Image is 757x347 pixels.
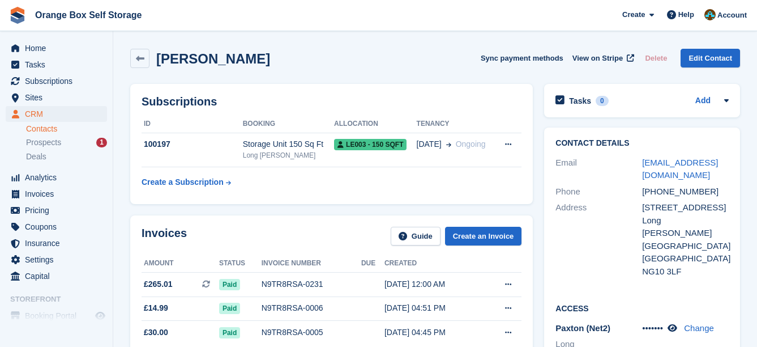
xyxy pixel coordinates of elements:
div: Create a Subscription [142,176,224,188]
div: [STREET_ADDRESS] [642,201,729,214]
span: Paid [219,327,240,338]
span: CRM [25,106,93,122]
th: ID [142,115,243,133]
a: menu [6,186,107,202]
a: menu [6,252,107,268]
span: Tasks [25,57,93,73]
div: [DATE] 04:51 PM [384,302,484,314]
span: Prospects [26,137,61,148]
div: Long [PERSON_NAME] [243,150,334,160]
a: menu [6,219,107,235]
div: [PHONE_NUMBER] [642,185,729,198]
span: Ongoing [456,139,486,149]
a: Guide [391,227,440,246]
span: Subscriptions [25,73,93,89]
span: Home [25,40,93,56]
div: 100197 [142,138,243,150]
a: menu [6,235,107,251]
th: Allocation [334,115,416,133]
span: Capital [25,268,93,284]
div: [GEOGRAPHIC_DATA] [642,252,729,265]
a: Deals [26,151,107,163]
a: menu [6,73,107,89]
span: [DATE] [417,138,442,150]
div: Email [555,156,642,182]
a: menu [6,106,107,122]
th: Due [361,255,384,273]
div: Address [555,201,642,278]
div: Storage Unit 150 Sq Ft [243,138,334,150]
h2: Invoices [142,227,187,246]
a: menu [6,202,107,218]
div: NG10 3LF [642,265,729,278]
a: menu [6,268,107,284]
h2: Contact Details [555,139,729,148]
a: View on Stripe [568,49,636,67]
span: Create [622,9,645,20]
span: Help [678,9,694,20]
span: Deals [26,151,46,162]
a: Prospects 1 [26,137,107,149]
div: N9TR8RSA-0005 [262,327,361,338]
span: LE003 - 150 SQFT [334,139,407,150]
span: Paxton (Net2) [555,323,610,333]
a: Orange Box Self Storage [31,6,147,24]
span: Paid [219,303,240,314]
a: Add [695,95,711,108]
div: [GEOGRAPHIC_DATA] [642,240,729,253]
span: Sites [25,90,93,105]
a: menu [6,90,107,105]
span: Insurance [25,235,93,251]
a: menu [6,170,107,185]
span: Analytics [25,170,93,185]
span: Invoices [25,186,93,202]
div: Long [PERSON_NAME] [642,214,729,240]
th: Invoice number [262,255,361,273]
a: menu [6,40,107,56]
th: Booking [243,115,334,133]
a: Create an Invoice [445,227,522,246]
th: Status [219,255,262,273]
img: Mike [704,9,716,20]
span: Pricing [25,202,93,218]
h2: Tasks [569,96,591,106]
a: menu [6,57,107,73]
a: Preview store [93,309,107,323]
button: Sync payment methods [481,49,563,67]
th: Amount [142,255,219,273]
a: menu [6,308,107,324]
h2: Subscriptions [142,95,521,108]
th: Created [384,255,484,273]
button: Delete [640,49,672,67]
span: £14.99 [144,302,168,314]
span: Settings [25,252,93,268]
div: N9TR8RSA-0006 [262,302,361,314]
a: Change [684,323,714,333]
span: Storefront [10,294,113,305]
div: 0 [596,96,609,106]
th: Tenancy [417,115,495,133]
div: Phone [555,185,642,198]
h2: [PERSON_NAME] [156,51,270,66]
span: ••••••• [642,323,663,333]
span: Account [717,10,747,21]
div: [DATE] 12:00 AM [384,278,484,290]
a: Edit Contact [681,49,740,67]
span: £30.00 [144,327,168,338]
a: Contacts [26,124,107,134]
span: Paid [219,279,240,290]
span: Coupons [25,219,93,235]
img: stora-icon-8386f47178a22dfd0bd8f6a31ec36ba5ce8667c1dd55bd0f319d3a0aa187defe.svg [9,7,26,24]
a: [EMAIL_ADDRESS][DOMAIN_NAME] [642,158,718,180]
div: 1 [96,138,107,147]
a: Create a Subscription [142,172,231,193]
div: [DATE] 04:45 PM [384,327,484,338]
h2: Access [555,302,729,314]
span: £265.01 [144,278,173,290]
span: View on Stripe [572,53,623,64]
div: N9TR8RSA-0231 [262,278,361,290]
span: Booking Portal [25,308,93,324]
